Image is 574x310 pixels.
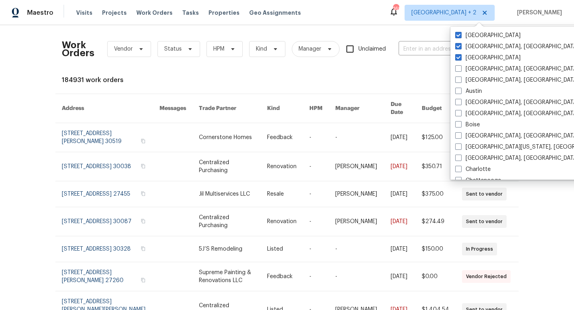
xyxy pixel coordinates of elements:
span: Maestro [27,9,53,17]
td: [PERSON_NAME] [329,152,384,181]
label: [GEOGRAPHIC_DATA] [455,54,521,62]
span: Geo Assignments [249,9,301,17]
label: Charlotte [455,165,491,173]
th: Due Date [384,94,415,123]
td: - [329,262,384,291]
button: Copy Address [140,163,147,170]
label: [GEOGRAPHIC_DATA] [455,31,521,39]
td: - [303,123,329,152]
td: - [303,181,329,207]
td: Cornerstone Homes [193,123,261,152]
label: Austin [455,87,482,95]
div: 169 [393,5,399,13]
button: Copy Address [140,218,147,225]
span: Vendor [114,45,133,53]
h2: Work Orders [62,41,94,57]
button: Copy Address [140,245,147,252]
td: Jil Multiservices LLC [193,181,261,207]
th: Kind [261,94,303,123]
td: - [329,236,384,262]
td: [PERSON_NAME] [329,181,384,207]
td: Feedback [261,123,303,152]
td: Listed [261,236,303,262]
th: HPM [303,94,329,123]
td: Renovation [261,207,303,236]
td: [PERSON_NAME] [329,207,384,236]
th: Budget [415,94,456,123]
span: Projects [102,9,127,17]
td: Feedback [261,262,303,291]
td: Resale [261,181,303,207]
td: - [303,152,329,181]
span: Manager [299,45,321,53]
th: Messages [153,94,193,123]
span: Properties [208,9,240,17]
span: Unclaimed [358,45,386,53]
label: Boise [455,121,480,129]
th: Trade Partner [193,94,261,123]
span: Status [164,45,182,53]
td: Supreme Painting & Renovations LLC [193,262,261,291]
td: - [303,207,329,236]
span: Visits [76,9,92,17]
span: HPM [213,45,224,53]
span: Work Orders [136,9,173,17]
td: Renovation [261,152,303,181]
button: Copy Address [140,137,147,145]
td: - [329,123,384,152]
td: 5J’S Remodeling [193,236,261,262]
td: Centralized Purchasing [193,207,261,236]
span: [PERSON_NAME] [514,9,562,17]
td: - [303,236,329,262]
button: Copy Address [140,190,147,197]
div: 184931 work orders [62,76,512,84]
span: Kind [256,45,267,53]
td: - [303,262,329,291]
th: Manager [329,94,384,123]
th: Address [55,94,153,123]
label: Chattanooga [455,177,501,184]
button: Copy Address [140,277,147,284]
span: Tasks [182,10,199,16]
span: [GEOGRAPHIC_DATA] + 2 [411,9,476,17]
td: Centralized Purchasing [193,152,261,181]
input: Enter in an address [399,43,478,55]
